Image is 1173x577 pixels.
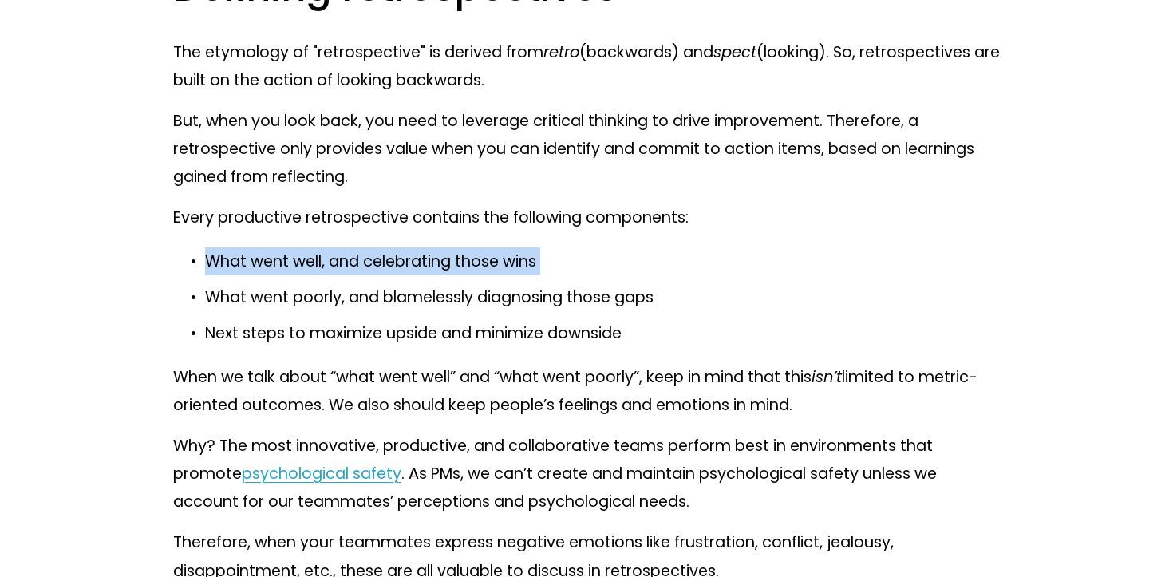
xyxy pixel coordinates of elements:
[812,366,842,388] em: isn’t
[173,363,1000,419] p: When we talk about “what went well” and “what went poorly”, keep in mind that this limited to met...
[173,204,1000,231] p: Every productive retrospective contains the following components:
[242,463,401,484] a: psychological safety
[205,247,1000,275] p: What went well, and celebrating those wins
[173,107,1000,191] p: But, when you look back, you need to leverage critical thinking to drive improvement. Therefore, ...
[173,38,1000,94] p: The etymology of "retrospective" is derived from (backwards) and (looking). So, retrospectives ar...
[205,283,1000,311] p: What went poorly, and blamelessly diagnosing those gaps
[543,41,579,63] em: retro
[713,41,756,63] em: spect
[205,319,1000,347] p: Next steps to maximize upside and minimize downside
[173,432,1000,516] p: Why? The most innovative, productive, and collaborative teams perform best in environments that p...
